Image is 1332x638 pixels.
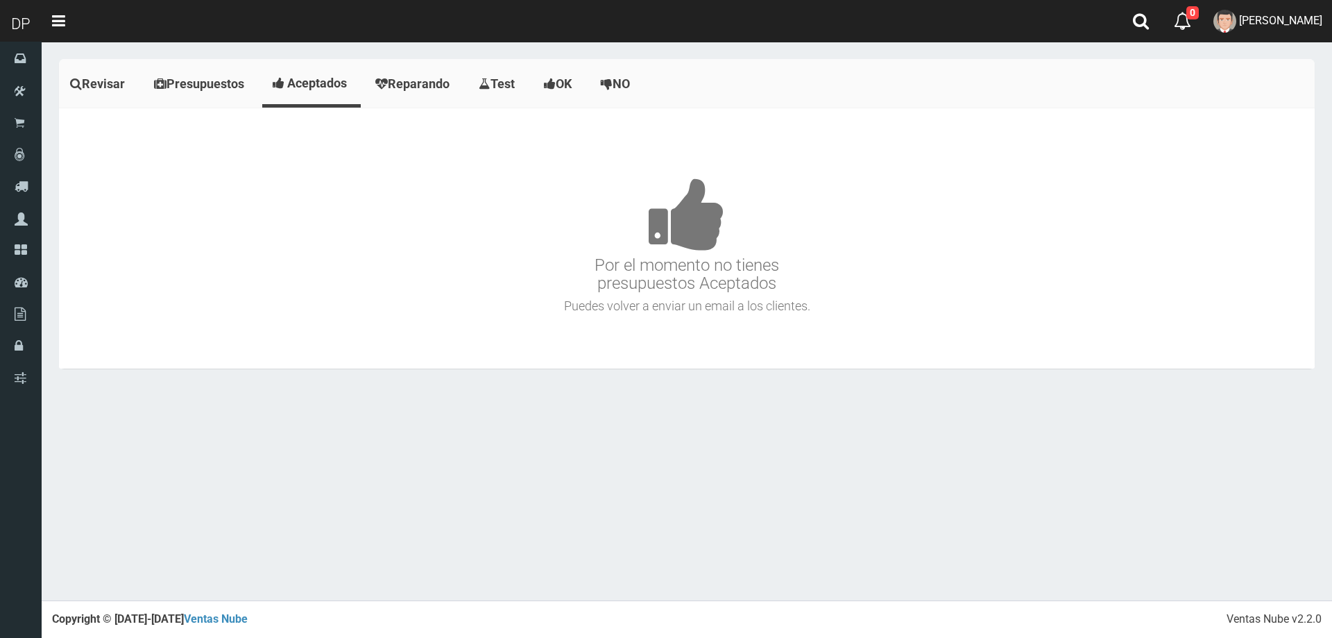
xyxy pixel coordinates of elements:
span: 0 [1186,6,1199,19]
span: NO [613,76,630,91]
div: Ventas Nube v2.2.0 [1227,612,1322,628]
span: Revisar [82,76,125,91]
a: Test [468,62,529,106]
strong: Copyright © [DATE]-[DATE] [52,612,248,626]
a: Ventas Nube [184,612,248,626]
span: Reparando [388,76,450,91]
span: Test [490,76,515,91]
h4: Puedes volver a enviar un email a los clientes. [62,299,1311,313]
a: Revisar [59,62,139,106]
h3: Por el momento no tienes presupuestos Aceptados [62,136,1311,293]
img: User Image [1213,10,1236,33]
span: Aceptados [287,76,347,90]
a: Aceptados [262,62,361,104]
span: [PERSON_NAME] [1239,14,1322,27]
span: OK [556,76,572,91]
a: Reparando [364,62,464,106]
span: Presupuestos [166,76,244,91]
a: NO [590,62,644,106]
a: OK [533,62,586,106]
a: Presupuestos [143,62,259,106]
